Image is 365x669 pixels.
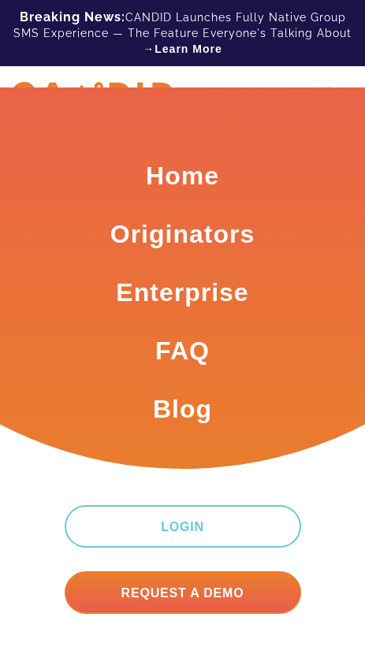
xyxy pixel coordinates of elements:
[155,41,222,57] a: Learn More
[155,333,210,368] a: FAQ
[20,9,125,24] b: Breaking News:
[65,505,301,548] a: Login
[12,82,173,106] img: CANDID APP
[65,571,301,614] a: Request A Demo
[153,392,212,426] a: Blog
[146,158,219,193] a: Home
[116,275,248,310] a: Enterprise
[110,217,255,251] a: Originators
